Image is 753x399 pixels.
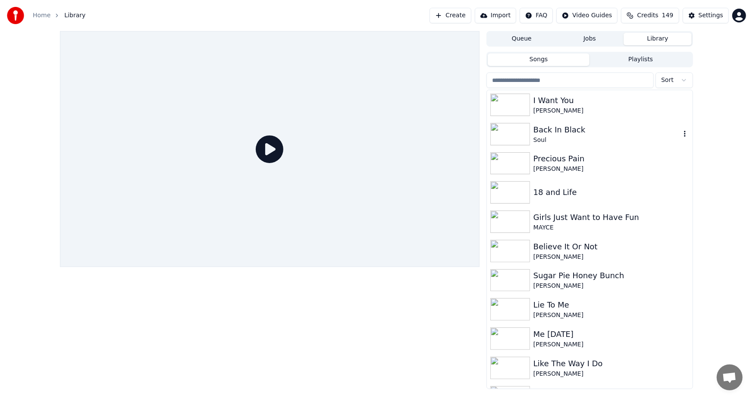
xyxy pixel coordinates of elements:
[624,33,692,45] button: Library
[533,211,689,223] div: Girls Just Want to Have Fun
[637,11,658,20] span: Credits
[533,370,689,378] div: [PERSON_NAME]
[488,53,590,66] button: Songs
[621,8,679,23] button: Credits149
[533,136,681,145] div: Soul
[533,94,689,107] div: I Want You
[64,11,85,20] span: Library
[33,11,85,20] nav: breadcrumb
[533,253,689,261] div: [PERSON_NAME]
[533,340,689,349] div: [PERSON_NAME]
[590,53,692,66] button: Playlists
[533,186,689,198] div: 18 and Life
[533,165,689,173] div: [PERSON_NAME]
[533,153,689,165] div: Precious Pain
[430,8,471,23] button: Create
[533,241,689,253] div: Believe It Or Not
[533,124,681,136] div: Back In Black
[533,270,689,282] div: Sugar Pie Honey Bunch
[33,11,50,20] a: Home
[533,107,689,115] div: [PERSON_NAME]
[717,364,743,390] div: Open chat
[488,33,556,45] button: Queue
[533,223,689,232] div: MAYCE
[533,282,689,290] div: [PERSON_NAME]
[661,76,674,85] span: Sort
[662,11,674,20] span: 149
[533,311,689,320] div: [PERSON_NAME]
[533,328,689,340] div: Me [DATE]
[683,8,729,23] button: Settings
[533,386,689,399] div: Hemorrhage (In My Hands)
[7,7,24,24] img: youka
[533,358,689,370] div: Like The Way I Do
[699,11,723,20] div: Settings
[533,299,689,311] div: Lie To Me
[556,33,624,45] button: Jobs
[475,8,516,23] button: Import
[520,8,553,23] button: FAQ
[556,8,618,23] button: Video Guides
